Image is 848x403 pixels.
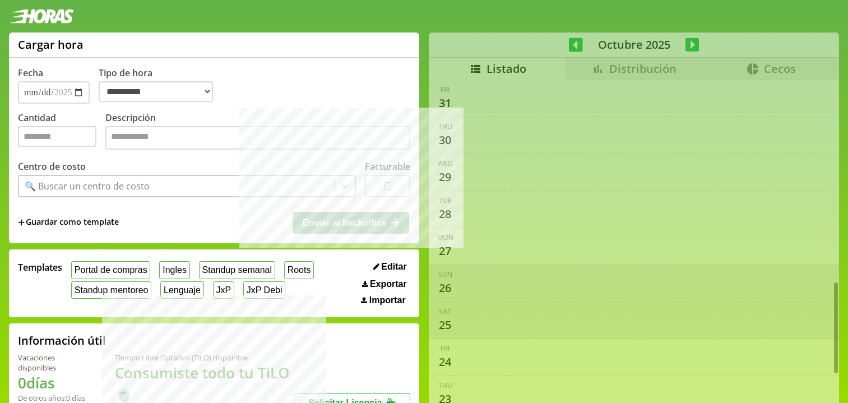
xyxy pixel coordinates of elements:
[105,126,410,150] textarea: Descripción
[18,126,96,147] input: Cantidad
[365,160,410,173] label: Facturable
[18,160,86,173] label: Centro de costo
[18,67,43,79] label: Fecha
[213,281,234,299] button: JxP
[370,261,410,272] button: Editar
[18,373,88,393] h1: 0 días
[18,112,105,152] label: Cantidad
[99,81,213,102] select: Tipo de hora
[115,353,294,363] div: Tiempo Libre Optativo (TiLO) disponible
[243,281,285,299] button: JxP Debi
[18,333,106,348] h2: Información útil
[199,261,275,279] button: Standup semanal
[18,37,84,52] h1: Cargar hora
[18,393,88,403] div: De otros años: 0 días
[370,279,407,289] span: Exportar
[71,281,151,299] button: Standup mentoreo
[18,261,62,274] span: Templates
[105,112,410,152] label: Descripción
[18,216,25,229] span: +
[18,216,119,229] span: +Guardar como template
[18,353,88,373] div: Vacaciones disponibles
[369,295,406,305] span: Importar
[9,9,74,24] img: logotipo
[159,261,189,279] button: Ingles
[99,67,222,104] label: Tipo de hora
[25,180,150,192] div: 🔍 Buscar un centro de costo
[115,363,294,403] h1: Consumiste todo tu TiLO 🍵
[71,261,150,279] button: Portal de compras
[359,279,410,290] button: Exportar
[160,281,203,299] button: Lenguaje
[284,261,314,279] button: Roots
[381,262,406,272] span: Editar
